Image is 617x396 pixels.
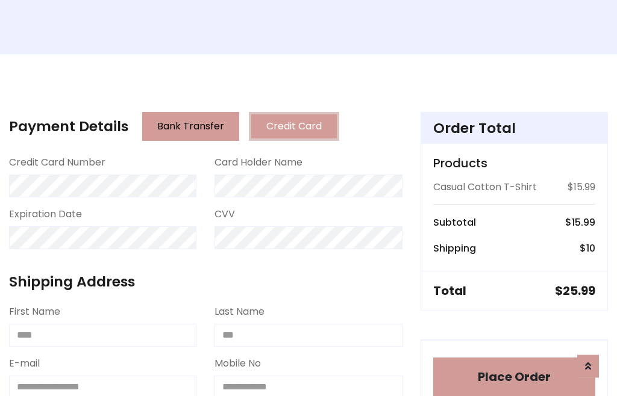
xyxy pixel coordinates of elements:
label: E-mail [9,356,40,371]
h6: Shipping [433,243,476,254]
span: 15.99 [572,215,595,229]
h6: $ [580,243,595,254]
h5: Products [433,156,595,170]
p: Casual Cotton T-Shirt [433,180,537,194]
h4: Payment Details [9,118,128,135]
label: CVV [215,207,235,221]
label: Card Holder Name [215,155,302,170]
button: Bank Transfer [142,112,239,141]
h4: Shipping Address [9,273,402,290]
button: Credit Card [249,112,339,141]
label: Expiration Date [9,207,82,221]
label: Mobile No [215,356,261,371]
h5: Total [433,283,466,298]
span: 10 [586,241,595,255]
h4: Order Total [433,120,595,137]
h5: $ [555,283,595,298]
label: Credit Card Number [9,155,105,170]
label: First Name [9,305,60,319]
span: 25.99 [563,282,595,299]
label: Last Name [215,305,265,319]
h6: Subtotal [433,217,476,228]
button: Place Order [433,357,595,396]
p: $15.99 [568,180,595,194]
h6: $ [565,217,595,228]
